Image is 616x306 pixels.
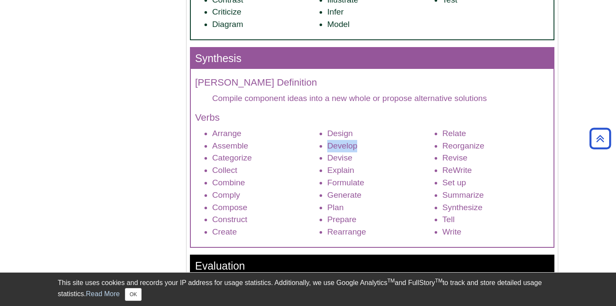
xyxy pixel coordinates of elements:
[442,214,549,226] li: Tell
[586,133,614,144] a: Back to Top
[212,177,319,189] li: Combine
[212,6,319,18] li: Criticize
[212,128,319,140] li: Arrange
[442,164,549,177] li: ReWrite
[327,214,434,226] li: Prepare
[442,226,549,238] li: Write
[327,152,434,164] li: Devise
[442,177,549,189] li: Set up
[191,48,554,69] h3: Synthesis
[435,278,442,284] sup: TM
[212,226,319,238] li: Create
[327,189,434,202] li: Generate
[58,278,558,301] div: This site uses cookies and records your IP address for usage statistics. Additionally, we use Goo...
[195,77,549,88] h4: [PERSON_NAME] Definition
[86,290,120,297] a: Read More
[212,140,319,152] li: Assemble
[212,202,319,214] li: Compose
[212,214,319,226] li: Construct
[327,226,434,238] li: Rearrange
[442,140,549,152] li: Reorganize
[327,18,434,31] li: Model
[327,177,434,189] li: Formulate
[327,128,434,140] li: Design
[212,164,319,177] li: Collect
[191,255,554,276] h3: Evaluation
[327,202,434,214] li: Plan
[387,278,394,284] sup: TM
[442,202,549,214] li: Synthesize
[212,152,319,164] li: Categorize
[442,152,549,164] li: Revise
[125,288,142,301] button: Close
[327,6,434,18] li: Infer
[212,189,319,202] li: Comply
[442,128,549,140] li: Relate
[327,140,434,152] li: Develop
[195,113,549,123] h4: Verbs
[442,189,549,202] li: Summarize
[212,92,549,104] dd: Compile component ideas into a new whole or propose alternative solutions
[212,18,319,31] li: Diagram
[327,164,434,177] li: Explain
